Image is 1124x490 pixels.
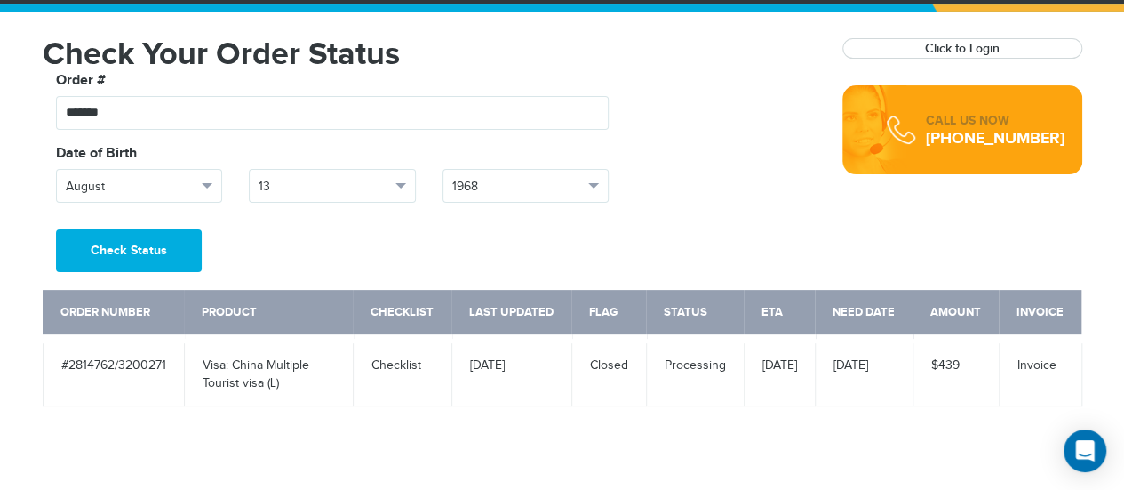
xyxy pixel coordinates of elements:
[451,290,571,339] th: Last Updated
[744,339,815,406] td: [DATE]
[56,143,137,165] label: Date of Birth
[913,339,999,406] td: $439
[56,229,202,272] button: Check Status
[66,178,197,196] span: August
[451,339,571,406] td: [DATE]
[1064,430,1106,472] div: Open Intercom Messenger
[43,38,816,70] h1: Check Your Order Status
[926,112,1064,130] div: CALL US NOW
[43,339,184,406] td: #2814762/3200271
[442,169,610,203] button: 1968
[184,339,353,406] td: Visa: China Multiple Tourist visa (L)
[913,290,999,339] th: Amount
[815,290,913,339] th: Need Date
[926,130,1064,148] div: [PHONE_NUMBER]
[744,290,815,339] th: ETA
[646,290,744,339] th: Status
[1017,358,1056,373] a: Invoice
[371,358,421,373] a: Checklist
[249,169,416,203] button: 13
[646,339,744,406] td: Processing
[184,290,353,339] th: Product
[259,178,390,196] span: 13
[999,290,1081,339] th: Invoice
[452,178,584,196] span: 1968
[353,290,451,339] th: Checklist
[815,339,913,406] td: [DATE]
[571,290,646,339] th: Flag
[571,339,646,406] td: Closed
[56,169,223,203] button: August
[925,41,1000,56] a: Click to Login
[56,70,106,92] label: Order #
[43,290,184,339] th: Order Number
